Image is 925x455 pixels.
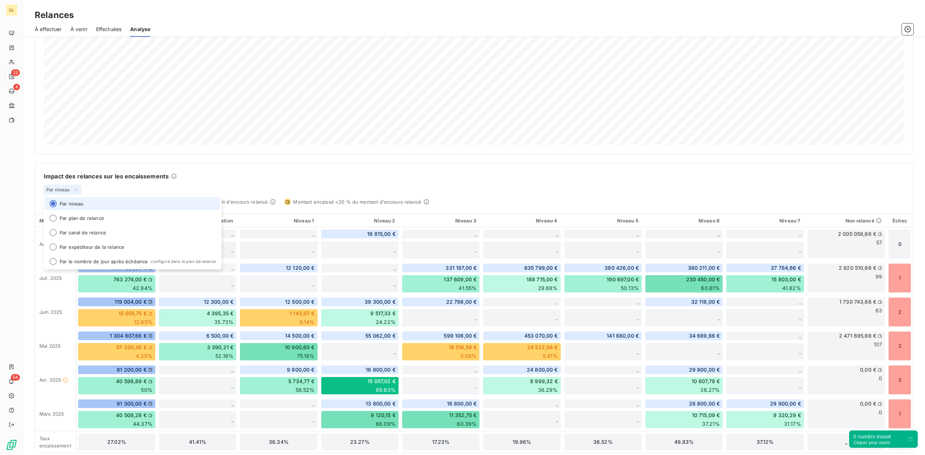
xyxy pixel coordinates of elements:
span: 4.39% [136,352,152,360]
span: 35.73% [214,318,233,326]
span: _ [231,367,233,373]
span: 12 120,00 € [286,264,315,272]
div: 1 [888,399,911,429]
div: 2 [888,297,911,327]
span: Effectuées [96,26,122,33]
div: 19.96% [483,433,561,451]
span: _ [474,367,477,373]
span: À effectuer [35,26,62,33]
div: 49.83% [645,433,723,451]
span: 12 300,00 € [204,298,234,305]
span: 54 [11,374,20,381]
span: mai 2025 [39,343,61,349]
span: _ [718,315,720,321]
div: Échec [891,218,909,224]
div: 27.02% [78,433,156,451]
span: _ [474,231,477,237]
span: mars 2025 [39,411,64,417]
span: _ [393,247,396,253]
span: 75.18% [297,352,315,360]
span: 36.29% [538,386,558,394]
span: 66.09% [376,420,396,428]
span: 28 800,00 € [689,400,720,407]
span: Niveau 5 [617,218,638,224]
span: Niveau 3 [455,218,476,224]
span: _ [799,299,801,305]
span: 81 200,00 € [117,366,147,373]
li: Par plan de relance [45,212,220,225]
span: 0 [879,375,882,382]
span: _ [799,348,801,355]
span: _ [799,333,801,339]
span: 9 800,00 € [287,366,315,373]
span: 137 609,00 € [444,276,477,283]
div: _ [807,433,885,451]
span: 15 055,75 € [119,310,147,317]
span: 91 300,00 € [117,400,147,407]
span: 10 715,09 € [692,412,720,419]
span: 230 450,00 € [686,276,720,283]
span: Niveau 4 [536,218,557,224]
li: Par niveau [45,197,220,210]
span: 119 004,00 € [115,298,147,305]
h3: Relances [35,9,74,22]
span: _ [718,247,720,253]
span: _ [718,348,720,355]
span: juin 2025 [39,309,62,315]
span: Niveau 7 [779,218,800,224]
li: Par canal de relance [45,226,220,239]
span: 9 517,33 € [370,310,396,317]
span: 60.39% [457,420,477,428]
span: 141 680,00 € [607,332,639,339]
li: Par le nombre de jour après échéance [45,255,220,268]
span: Niveau 2 [374,218,395,224]
span: _ [799,382,801,389]
span: 36.27% [700,386,720,394]
span: 18 800,00 € [447,400,477,407]
span: 41.82% [782,285,801,292]
span: _ [637,315,639,321]
span: 44.37% [133,420,152,428]
div: 36.52% [564,433,642,451]
span: 42.94% [133,285,152,292]
span: 99 [875,273,882,280]
span: _ [231,400,233,407]
span: _ [556,299,558,305]
span: 10 807,78 € [692,378,720,385]
span: 31.17% [784,420,801,428]
span: 5.41% [543,352,558,360]
div: DL [6,4,17,16]
span: 0,00 € [860,366,876,373]
span: _ [637,416,639,422]
span: 635 799,00 € [524,264,558,272]
span: Analyse [130,26,150,33]
span: 4 [13,84,20,90]
span: 24 800,00 € [527,366,558,373]
span: 29.68% [538,285,558,292]
span: 57 330,36 € [116,344,147,351]
span: 9 320,29 € [773,412,801,419]
span: Niveau 6 [698,218,719,224]
span: _ [474,315,477,321]
span: 6 500,00 € [206,332,234,339]
span: 14 500,00 € [285,332,315,339]
span: _ [556,400,558,407]
span: _ [231,281,233,287]
span: _ [393,265,396,271]
span: _ [556,416,558,422]
span: 0 [879,409,882,416]
span: 18 516,59 € [449,344,477,351]
span: _ [312,247,314,253]
span: 12 500,00 € [285,298,315,305]
span: _ [231,231,233,237]
span: _ [231,265,233,271]
span: 8 999,32 € [530,378,558,385]
span: 380 426,00 € [605,264,639,272]
h6: Impact des relances sur les encaissements [44,172,169,181]
span: 4 395,35 € [207,310,234,317]
span: 24.22% [376,318,396,326]
span: 40 508,28 € [116,412,147,419]
span: _ [637,382,639,389]
span: 2 005 059,66 € [838,230,876,238]
span: 24 522,96 € [527,344,558,351]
